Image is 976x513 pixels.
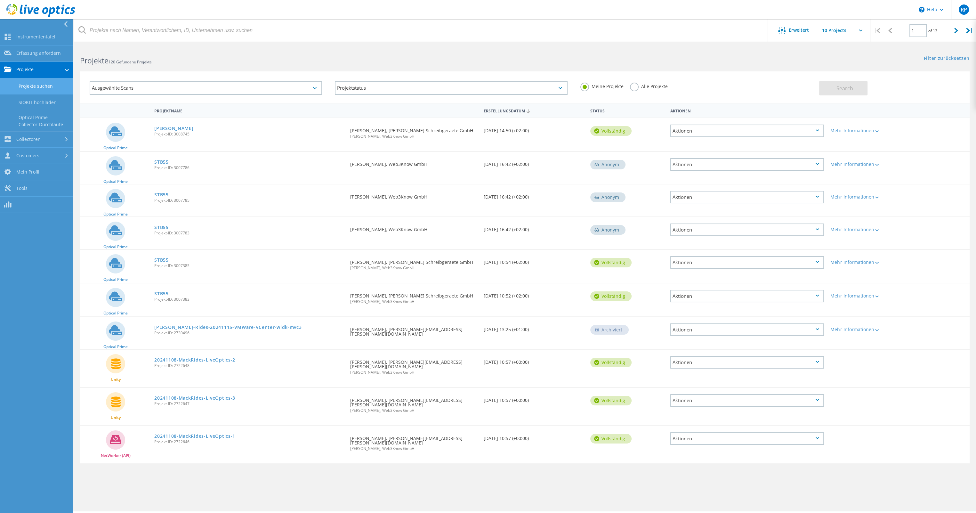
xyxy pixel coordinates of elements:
span: Optical Prime [103,311,128,315]
label: Alle Projekte [630,83,668,89]
span: Projekt-ID: 2722647 [154,402,343,406]
span: Optical Prime [103,245,128,249]
a: STB55 [154,192,169,197]
span: Projekt-ID: 2722648 [154,364,343,368]
div: Aktionen [670,191,824,203]
span: [PERSON_NAME], Web3Know GmbH [350,409,477,412]
a: STB55 [154,291,169,296]
div: Aktionen [670,158,824,171]
div: [DATE] 10:57 (+00:00) [480,350,587,371]
div: Mehr Informationen [830,128,895,133]
span: [PERSON_NAME], Web3Know GmbH [350,447,477,451]
div: [PERSON_NAME], Web3Know GmbH [347,217,480,238]
div: Aktionen [670,224,824,236]
div: Aktionen [667,104,827,116]
div: Archiviert [590,325,629,335]
div: Projektname [151,104,347,116]
div: [DATE] 16:42 (+02:00) [480,152,587,173]
div: [DATE] 10:54 (+02:00) [480,250,587,271]
div: Aktionen [670,125,824,137]
div: [DATE] 10:57 (+00:00) [480,426,587,447]
span: Optical Prime [103,212,128,216]
div: [PERSON_NAME], [PERSON_NAME] Schreibgeraete GmbH [347,250,480,276]
span: of 12 [928,28,937,34]
div: [PERSON_NAME], [PERSON_NAME][EMAIL_ADDRESS][PERSON_NAME][DOMAIN_NAME] [347,350,480,381]
div: [PERSON_NAME], [PERSON_NAME] Schreibgeraete GmbH [347,283,480,310]
span: [PERSON_NAME], Web3Know GmbH [350,134,477,138]
div: Aktionen [670,356,824,369]
a: 20241108-MackRides-LiveOptics-1 [154,434,235,438]
span: Projekt-ID: 2730496 [154,331,343,335]
span: 120 Gefundene Projekte [109,59,152,65]
svg: \n [919,7,924,12]
span: Search [836,85,853,92]
div: vollständig [590,396,632,405]
div: [DATE] 10:52 (+02:00) [480,283,587,305]
a: [PERSON_NAME]-Rides-20241115-VMWare-VCenter-wldk-mvc3 [154,325,302,330]
span: Projekt-ID: 3007786 [154,166,343,170]
div: [PERSON_NAME], [PERSON_NAME][EMAIL_ADDRESS][PERSON_NAME][DOMAIN_NAME] [347,426,480,457]
label: Meine Projekte [580,83,624,89]
span: Projekt-ID: 3008745 [154,132,343,136]
a: [PERSON_NAME] [154,126,193,131]
div: Aktionen [670,432,824,445]
div: [DATE] 16:42 (+02:00) [480,184,587,206]
div: Aktionen [670,394,824,407]
span: Projekt-ID: 3007385 [154,264,343,268]
span: NetWorker (API) [101,454,131,458]
span: Erweitert [789,28,809,32]
div: [PERSON_NAME], Web3Know GmbH [347,152,480,173]
div: Mehr Informationen [830,294,895,298]
div: Aktionen [670,323,824,336]
div: Projektstatus [335,81,567,95]
a: STB55 [154,258,169,262]
div: Aktionen [670,290,824,302]
div: Mehr Informationen [830,227,895,232]
div: Status [587,104,667,116]
span: Projekt-ID: 3007783 [154,231,343,235]
div: vollständig [590,434,632,444]
div: Erstellungsdatum [480,104,587,117]
div: Mehr Informationen [830,162,895,167]
div: vollständig [590,291,632,301]
span: Unity [111,416,121,419]
div: Anonym [590,192,625,202]
div: Ausgewählte Scans [90,81,322,95]
a: STB55 [154,225,169,230]
input: Projekte nach Namen, Verantwortlichem, ID, Unternehmen usw. suchen [74,19,768,42]
span: [PERSON_NAME], Web3Know GmbH [350,266,477,270]
div: vollständig [590,126,632,136]
a: 20241108-MackRides-LiveOptics-3 [154,396,235,400]
span: Projekt-ID: 3007383 [154,297,343,301]
div: [DATE] 10:57 (+00:00) [480,388,587,409]
div: vollständig [590,358,632,367]
span: Optical Prime [103,180,128,183]
button: Search [819,81,867,95]
div: [PERSON_NAME], Web3Know GmbH [347,184,480,206]
div: Mehr Informationen [830,327,895,332]
div: [PERSON_NAME], [PERSON_NAME] Schreibgeraete GmbH [347,118,480,145]
span: [PERSON_NAME], Web3Know GmbH [350,370,477,374]
div: Mehr Informationen [830,195,895,199]
div: [DATE] 13:25 (+01:00) [480,317,587,338]
div: [DATE] 16:42 (+02:00) [480,217,587,238]
a: Filter zurücksetzen [924,56,970,61]
span: RP [960,7,967,12]
div: Mehr Informationen [830,260,895,265]
span: Optical Prime [103,345,128,349]
div: [PERSON_NAME], [PERSON_NAME][EMAIL_ADDRESS][PERSON_NAME][DOMAIN_NAME] [347,388,480,419]
a: STB55 [154,160,169,164]
div: | [963,19,976,42]
span: Unity [111,378,121,381]
span: [PERSON_NAME], Web3Know GmbH [350,300,477,304]
div: [DATE] 14:50 (+02:00) [480,118,587,139]
a: 20241108-MackRides-LiveOptics-2 [154,358,235,362]
a: Live Optics Dashboard [6,13,75,18]
b: Projekte [80,55,109,66]
div: Anonym [590,160,625,169]
span: Optical Prime [103,146,128,150]
span: Optical Prime [103,278,128,281]
div: vollständig [590,258,632,267]
div: Anonym [590,225,625,235]
div: Aktionen [670,256,824,269]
